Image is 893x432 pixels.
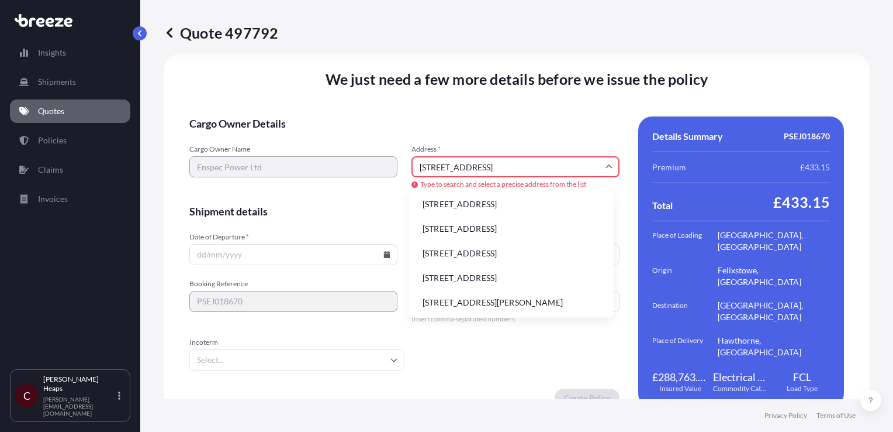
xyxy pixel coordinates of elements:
span: £433.15 [800,162,830,173]
li: [STREET_ADDRESS] [413,193,609,215]
span: Premium [652,162,686,173]
input: Your internal reference [189,291,397,312]
p: Claims [38,164,63,176]
a: Invoices [10,187,130,211]
span: Destination [652,300,718,323]
a: Claims [10,158,130,181]
input: Select... [189,349,404,371]
span: PSEJ018670 [784,131,830,142]
p: Policies [38,135,67,146]
p: Insights [38,47,66,59]
p: Invoices [38,193,68,205]
span: Electrical Machinery and Equipment [713,370,769,384]
p: Quote 497792 [164,23,278,42]
span: C [23,390,30,402]
span: [GEOGRAPHIC_DATA], [GEOGRAPHIC_DATA] [718,229,830,253]
span: Insert comma-separated numbers [411,314,619,324]
span: £433.15 [773,193,830,211]
span: Booking Reference [189,279,397,289]
span: [GEOGRAPHIC_DATA], [GEOGRAPHIC_DATA] [718,300,830,323]
span: Place of Loading [652,229,718,253]
span: £288,763.66 [652,370,708,384]
li: [STREET_ADDRESS] [413,218,609,240]
span: Date of Departure [189,232,397,242]
a: Quotes [10,100,130,123]
li: [STREET_ADDRESS] [413,267,609,289]
p: Create Policy [564,392,610,404]
span: FCL [793,370,811,384]
input: Cargo owner address [411,156,619,177]
span: Type to search and select a precise address from the list [411,180,619,189]
a: Insights [10,41,130,64]
p: Quotes [38,105,64,117]
input: dd/mm/yyyy [189,244,397,265]
span: Cargo Owner Name [189,145,397,154]
span: We just need a few more details before we issue the policy [326,70,708,88]
span: Origin [652,265,718,288]
span: Load Type [787,384,818,393]
span: Shipment details [189,204,619,218]
span: Cargo Owner Details [189,116,619,131]
span: Total [652,200,673,211]
button: Create Policy [555,389,619,407]
span: Address [411,145,619,154]
a: Policies [10,129,130,152]
a: Terms of Use [816,411,856,420]
p: Shipments [38,76,76,88]
span: Felixstowe, [GEOGRAPHIC_DATA] [718,265,830,288]
span: Insured Value [659,384,701,393]
p: [PERSON_NAME] Heaps [43,375,116,393]
span: Incoterm [189,338,404,347]
p: [PERSON_NAME][EMAIL_ADDRESS][DOMAIN_NAME] [43,396,116,417]
a: Privacy Policy [764,411,807,420]
span: Details Summary [652,131,723,142]
a: Shipments [10,70,130,94]
span: Commodity Category [713,384,769,393]
span: Place of Delivery [652,335,718,358]
li: [STREET_ADDRESS][PERSON_NAME] [413,292,609,314]
span: Hawthorne, [GEOGRAPHIC_DATA] [718,335,830,358]
li: [STREET_ADDRESS] [413,242,609,265]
